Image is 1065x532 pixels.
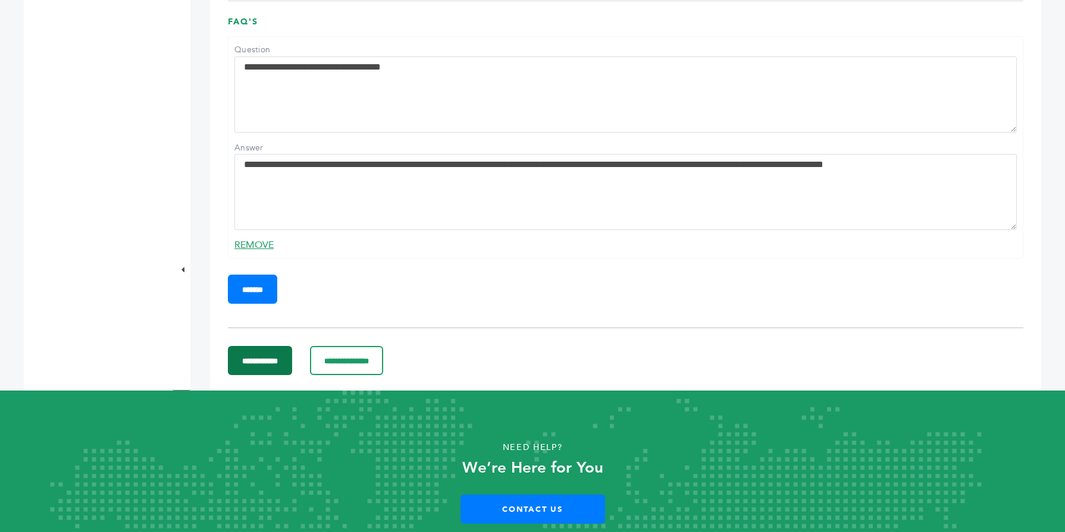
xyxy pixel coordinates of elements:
strong: We’re Here for You [462,457,603,479]
label: Question [234,44,318,56]
label: Answer [234,142,318,154]
a: Contact Us [461,495,605,524]
p: Need Help? [54,439,1012,457]
h3: FAQ's [228,16,1023,37]
a: REMOVE [234,238,274,251]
